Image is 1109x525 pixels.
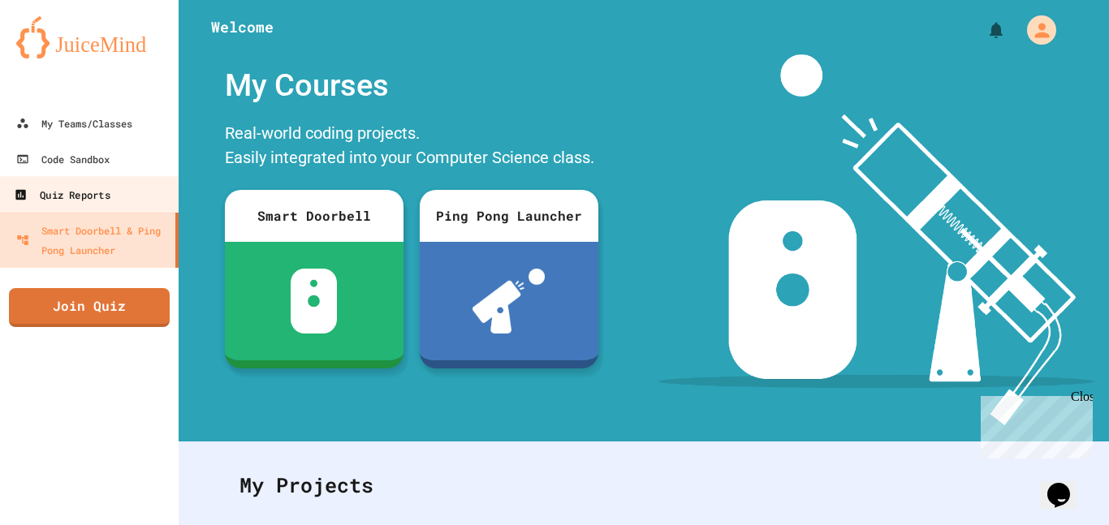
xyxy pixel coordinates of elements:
div: My Account [1010,11,1060,49]
div: My Teams/Classes [16,114,132,133]
div: My Notifications [956,16,1010,44]
iframe: chat widget [974,389,1093,458]
img: sdb-white.svg [291,269,337,334]
iframe: chat widget [1041,460,1093,509]
div: My Projects [223,454,1064,517]
div: Chat with us now!Close [6,6,112,103]
div: My Courses [217,54,606,117]
img: logo-orange.svg [16,16,162,58]
div: Smart Doorbell & Ping Pong Launcher [16,221,169,260]
div: Code Sandbox [16,149,110,169]
div: Real-world coding projects. Easily integrated into your Computer Science class. [217,117,606,178]
div: Quiz Reports [14,185,110,205]
img: banner-image-my-projects.png [658,54,1094,425]
div: Smart Doorbell [225,190,403,242]
a: Join Quiz [9,288,170,327]
div: Ping Pong Launcher [420,190,598,242]
img: ppl-with-ball.png [473,269,545,334]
